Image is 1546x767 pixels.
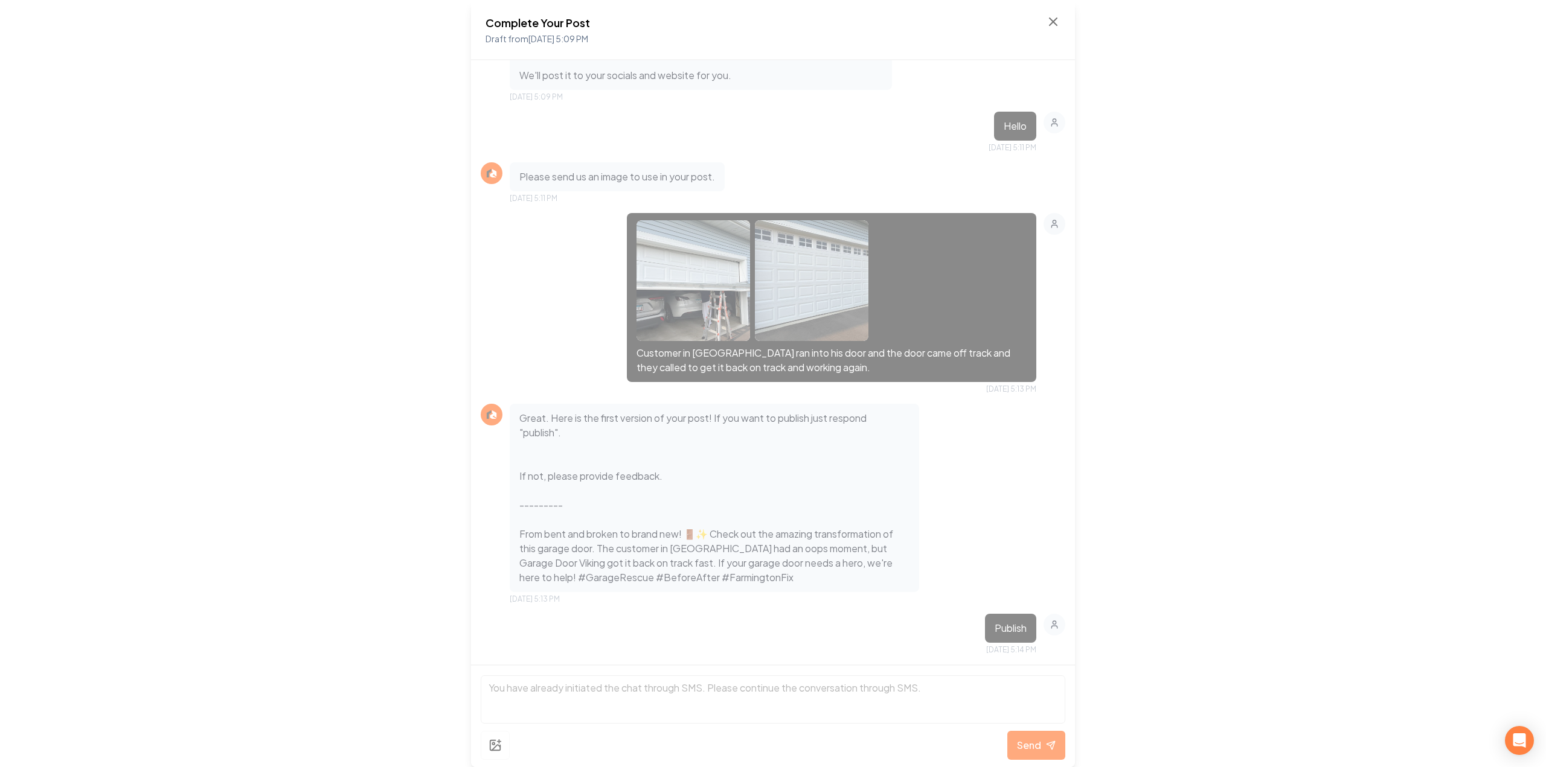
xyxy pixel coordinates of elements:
[510,92,563,102] span: [DATE] 5:09 PM
[484,407,499,422] img: Rebolt Logo
[486,33,588,44] span: Draft from [DATE] 5:09 PM
[486,14,590,31] h2: Complete Your Post
[637,346,1027,375] p: Customer in [GEOGRAPHIC_DATA] ran into his door and the door came off track and they called to ge...
[510,194,557,203] span: [DATE] 5:11 PM
[1505,726,1534,755] div: Open Intercom Messenger
[637,220,750,341] img: uploaded image
[519,170,715,184] p: Please send us an image to use in your post.
[484,166,499,180] img: Rebolt Logo
[989,143,1036,153] span: [DATE] 5:11 PM
[986,384,1036,394] span: [DATE] 5:13 PM
[510,594,560,604] span: [DATE] 5:13 PM
[1004,119,1027,133] p: Hello
[986,645,1036,655] span: [DATE] 5:14 PM
[995,621,1027,635] p: Publish
[519,411,909,585] p: Great. Here is the first version of your post! If you want to publish just respond "publish". If ...
[755,220,868,341] img: uploaded image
